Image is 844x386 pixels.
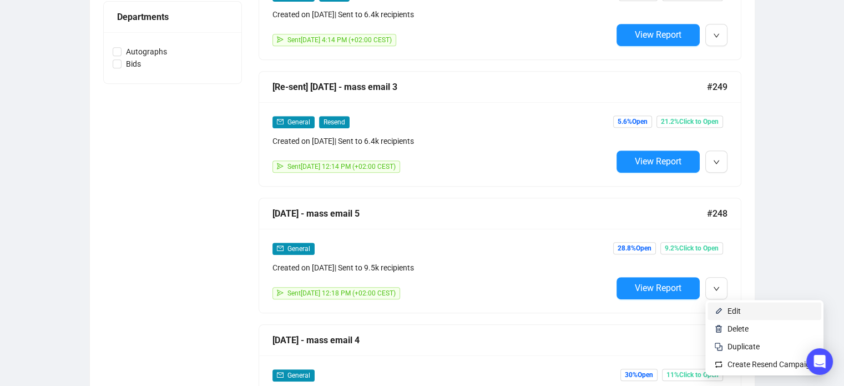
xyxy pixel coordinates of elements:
[727,342,760,351] span: Duplicate
[613,116,652,128] span: 5.6% Open
[613,242,656,254] span: 28.8% Open
[272,80,707,94] div: [Re-sent] [DATE] - mass email 3
[806,348,833,375] div: Open Intercom Messenger
[656,116,723,128] span: 21.2% Click to Open
[635,156,681,167] span: View Report
[714,360,723,369] img: retweet.svg
[272,333,707,347] div: [DATE] - mass email 4
[287,163,396,171] span: Sent [DATE] 12:14 PM (+02:00 CEST)
[707,80,727,94] span: #249
[713,285,720,292] span: down
[727,324,749,333] span: Delete
[714,307,723,315] img: svg+xml;base64,PHN2ZyB4bWxucz0iaHR0cDovL3d3dy53My5vcmcvMjAwMC9zdmciIHhtbG5zOnhsaW5rPSJodHRwOi8vd3...
[714,342,723,351] img: svg+xml;base64,PHN2ZyB4bWxucz0iaHR0cDovL3d3dy53My5vcmcvMjAwMC9zdmciIHdpZHRoPSIyNCIgaGVpZ2h0PSIyNC...
[259,198,741,313] a: [DATE] - mass email 5#248mailGeneralCreated on [DATE]| Sent to 9.5k recipientssendSent[DATE] 12:1...
[713,159,720,166] span: down
[277,245,284,252] span: mail
[616,24,700,46] button: View Report
[277,289,284,296] span: send
[727,360,815,369] span: Create Resend Campaign
[272,8,612,21] div: Created on [DATE] | Sent to 6.4k recipients
[287,36,392,44] span: Sent [DATE] 4:14 PM (+02:00 CEST)
[620,369,658,381] span: 30% Open
[287,289,396,297] span: Sent [DATE] 12:18 PM (+02:00 CEST)
[287,118,310,126] span: General
[277,372,284,378] span: mail
[287,372,310,379] span: General
[319,116,350,128] span: Resend
[662,369,723,381] span: 11% Click to Open
[277,36,284,43] span: send
[272,207,707,220] div: [DATE] - mass email 5
[259,71,741,187] a: [Re-sent] [DATE] - mass email 3#249mailGeneralResendCreated on [DATE]| Sent to 6.4k recipientssen...
[616,151,700,173] button: View Report
[727,307,741,315] span: Edit
[707,207,727,220] span: #248
[635,283,681,293] span: View Report
[117,10,228,24] div: Departments
[287,245,310,253] span: General
[272,135,612,147] div: Created on [DATE] | Sent to 6.4k recipients
[616,277,700,299] button: View Report
[122,46,171,58] span: Autographs
[272,262,612,274] div: Created on [DATE] | Sent to 9.5k recipients
[714,324,723,333] img: svg+xml;base64,PHN2ZyB4bWxucz0iaHR0cDovL3d3dy53My5vcmcvMjAwMC9zdmciIHhtbG5zOnhsaW5rPSJodHRwOi8vd3...
[277,163,284,169] span: send
[122,58,145,70] span: Bids
[635,29,681,40] span: View Report
[713,32,720,39] span: down
[277,118,284,125] span: mail
[660,242,723,254] span: 9.2% Click to Open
